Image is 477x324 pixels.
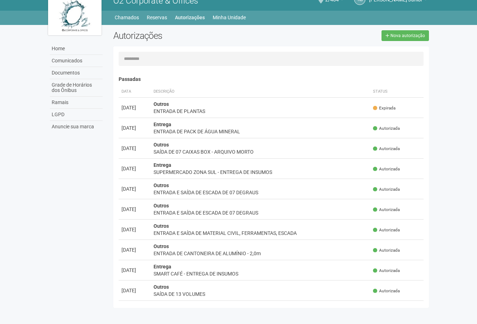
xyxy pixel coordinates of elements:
th: Data [119,86,151,98]
strong: Outros [154,243,169,249]
div: [DATE] [121,206,148,213]
div: ENTRADA DE PACK DE ÁGUA MINERAL [154,128,368,135]
span: Autorizada [373,186,400,192]
strong: Outros [154,203,169,209]
div: ENTRADA E SAÍDA DE ESCADA DE 07 DEGRAUS [154,189,368,196]
a: Anuncie sua marca [50,121,103,133]
a: Reservas [147,12,167,22]
div: [DATE] [121,165,148,172]
div: [DATE] [121,124,148,132]
a: Nova autorização [382,30,429,41]
a: Grade de Horários dos Ônibus [50,79,103,97]
a: Documentos [50,67,103,79]
a: Ramais [50,97,103,109]
span: Autorizada [373,227,400,233]
div: [DATE] [121,185,148,192]
div: [DATE] [121,226,148,233]
a: Chamados [115,12,139,22]
span: Autorizada [373,288,400,294]
div: SAÍDA DE 07 CAIXAS BOX - ARQUIVO MORTO [154,148,368,155]
div: ENTRADA E SAÍDA DE ESCADA DE 07 DEGRAUS [154,209,368,216]
span: Autorizada [373,146,400,152]
a: Comunicados [50,55,103,67]
strong: Entrega [154,122,171,127]
div: [DATE] [121,246,148,253]
span: Expirada [373,105,395,111]
div: [DATE] [121,145,148,152]
span: Autorizada [373,125,400,132]
strong: Outros [154,284,169,290]
div: ENTRADA DE PLANTAS [154,108,368,115]
div: [DATE] [121,287,148,294]
th: Descrição [151,86,370,98]
div: SMART CAFÉ - ENTREGA DE INSUMOS [154,270,368,277]
a: Autorizações [175,12,205,22]
div: [DATE] [121,267,148,274]
strong: Outros [154,142,169,148]
strong: Outros [154,182,169,188]
strong: Entrega [154,264,171,269]
span: Autorizada [373,268,400,274]
a: Home [50,43,103,55]
span: Autorizada [373,166,400,172]
h4: Passadas [119,77,424,82]
th: Status [370,86,424,98]
strong: Outros [154,101,169,107]
div: ENTRADA DE CANTONEIRA DE ALUMÍNIO - 2,0m [154,250,368,257]
div: SUPERMERCADO ZONA SUL - ENTREGA DE INSUMOS [154,169,368,176]
a: Minha Unidade [213,12,246,22]
a: LGPD [50,109,103,121]
span: Autorizada [373,247,400,253]
div: ENTRADA E SAÍDA DE MATERIAL CIVIL, FERRAMENTAS, ESCADA [154,230,368,237]
div: [DATE] [121,104,148,111]
h2: Autorizações [113,30,266,41]
span: Autorizada [373,207,400,213]
span: Nova autorização [390,33,425,38]
strong: Outros [154,223,169,229]
div: SAÍDA DE 13 VOLUMES [154,290,368,298]
strong: Entrega [154,162,171,168]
